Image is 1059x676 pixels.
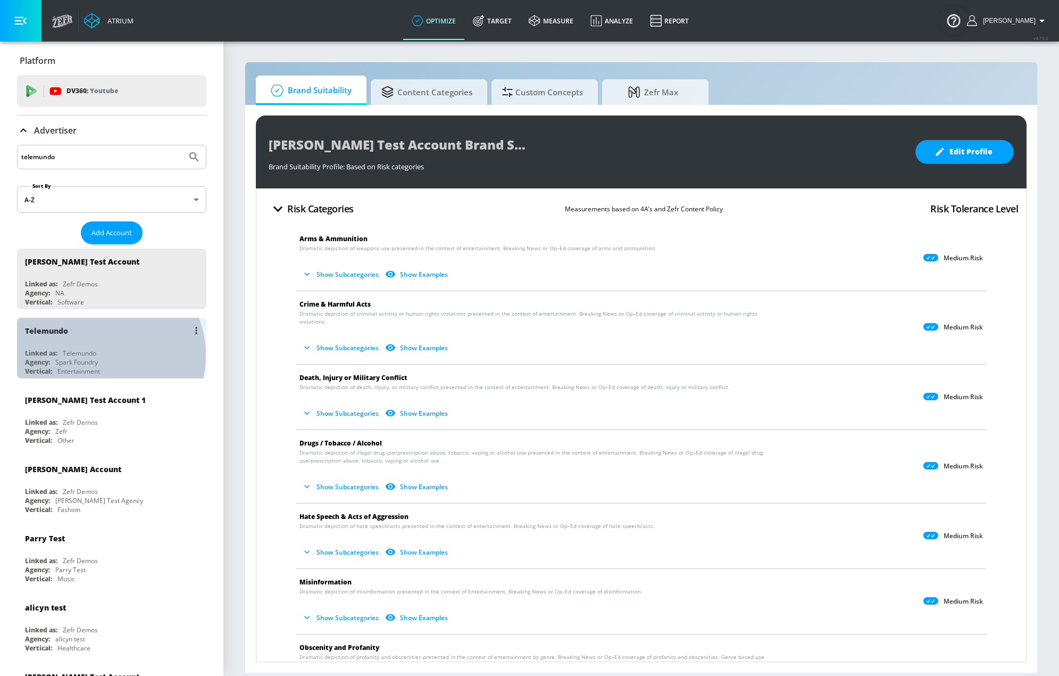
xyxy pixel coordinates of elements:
a: Analyze [582,2,641,40]
button: Show Subcategories [299,478,383,496]
p: Medium Risk [944,532,983,540]
button: Show Subcategories [299,609,383,626]
label: Sort By [30,183,53,189]
div: Other [57,436,74,445]
span: Dramatic depiction of criminal activity or human rights violations presented in the context of en... [299,310,766,326]
button: Show Subcategories [299,405,383,422]
p: Medium Risk [944,393,983,401]
div: Linked as: [25,487,57,496]
div: Agency: [25,427,50,436]
div: Fashion [57,505,80,514]
div: Music [57,574,75,583]
div: [PERSON_NAME] Test Agency [55,496,143,505]
button: Show Subcategories [299,266,383,283]
input: Search by name [21,150,182,164]
div: Linked as: [25,625,57,634]
span: Brand Suitability [266,78,352,103]
div: Agency: [25,565,50,574]
button: Show Examples [383,609,452,626]
div: Zefr [55,427,68,436]
div: alicyn test [25,603,66,613]
div: Linked as: [25,279,57,288]
div: [PERSON_NAME] Test AccountLinked as:Zefr DemosAgency:NAVertical:Software [17,249,206,309]
div: alicyn testLinked as:Zefr DemosAgency:alicyn testVertical:Healthcare [17,595,206,655]
div: Zefr Demos [63,418,98,427]
button: Show Examples [383,478,452,496]
div: Parry TestLinked as:Zefr DemosAgency:Parry TestVertical:Music [17,525,206,586]
span: Obscenity and Profanity [299,643,379,652]
div: Zefr Demos [63,625,98,634]
span: v 4.19.0 [1033,35,1048,41]
div: Healthcare [57,644,90,653]
div: TelemundoLinked as:TelemundoAgency:Spark FoundryVertical:Entertainment [17,318,206,378]
div: Spark Foundry [55,358,98,367]
div: Atrium [103,16,134,26]
p: DV360: [66,85,118,97]
div: Linked as: [25,349,57,358]
div: Zefr Demos [63,487,98,496]
div: Vertical: [25,436,52,445]
span: Dramatic depiction of hate speech/acts presented in the context of entertainment. Breaking News o... [299,522,655,530]
span: Dramatic depiction of profanity and obscenities presented in the context of entertainment by genr... [299,653,766,669]
div: Agency: [25,496,50,505]
button: Edit Profile [915,140,1014,164]
span: Misinformation [299,578,352,587]
div: Zefr Demos [63,556,98,565]
span: Hate Speech & Acts of Aggression [299,512,408,521]
button: Show Examples [383,266,452,283]
div: Platform [17,46,206,76]
button: Add Account [81,221,143,244]
p: Advertiser [34,125,77,136]
p: Platform [20,55,55,67]
div: [PERSON_NAME] Test Account 1 [25,395,146,405]
div: [PERSON_NAME] AccountLinked as:Zefr DemosAgency:[PERSON_NAME] Test AgencyVertical:Fashion [17,456,206,517]
button: Risk Categories [264,196,358,221]
span: Custom Concepts [502,79,583,105]
span: Edit Profile [937,145,993,159]
div: Agency: [25,358,50,367]
a: Target [464,2,520,40]
span: Death, Injury or Military Conflict [299,373,407,382]
h4: Risk Categories [287,201,354,216]
button: Show Subcategories [299,543,383,561]
button: Show Subcategories [299,339,383,357]
div: Software [57,298,84,307]
div: [PERSON_NAME] Account [25,464,121,474]
div: Vertical: [25,298,52,307]
div: Telemundo [25,326,68,336]
span: Drugs / Tobacco / Alcohol [299,439,382,448]
span: Dramatic depiction of illegal drug use/prescription abuse, tobacco, vaping or alcohol use present... [299,449,766,465]
div: [PERSON_NAME] Test Account 1Linked as:Zefr DemosAgency:ZefrVertical:Other [17,387,206,448]
button: Show Examples [383,405,452,422]
div: Linked as: [25,418,57,427]
p: Youtube [90,85,118,96]
div: alicyn test [55,634,85,644]
div: Parry Test [25,533,65,543]
div: Brand Suitability Profile: Based on Risk categories [269,156,905,171]
a: Report [641,2,697,40]
p: Measurements based on 4A’s and Zefr Content Policy [565,203,723,215]
button: Show Examples [383,543,452,561]
span: Dramatic depiction of death, injury, or military conflict presented in the context of entertainme... [299,383,730,391]
div: A-Z [17,186,206,213]
span: Add Account [91,227,132,239]
span: Dramatic depiction of misinformation presented in the context of Entertainment, Breaking News or ... [299,588,643,596]
div: Telemundo [63,349,96,358]
p: Medium Risk [944,597,983,606]
span: Content Categories [381,79,472,105]
div: Entertainment [57,367,100,376]
p: Medium Risk [944,323,983,332]
h4: Risk Tolerance Level [930,201,1018,216]
button: Open Resource Center [939,5,969,35]
a: optimize [403,2,464,40]
button: Show Examples [383,339,452,357]
div: Vertical: [25,505,52,514]
span: Zefr Max [613,79,694,105]
button: [PERSON_NAME] [967,14,1048,27]
span: Arms & Ammunition [299,234,368,243]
